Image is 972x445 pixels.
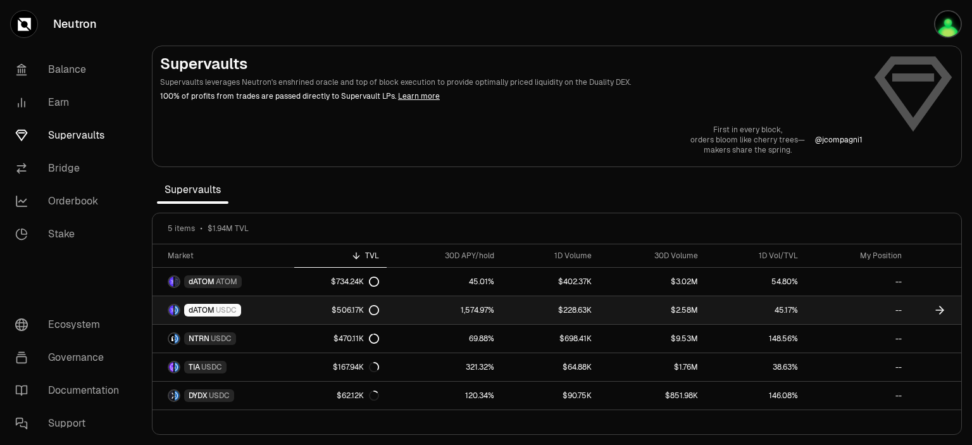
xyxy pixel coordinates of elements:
a: Documentation [5,374,137,407]
a: 45.01% [387,268,502,296]
a: 1,574.97% [387,296,502,324]
span: TIA [189,362,200,372]
p: makers share the spring. [690,145,805,155]
span: 5 items [168,223,195,234]
span: USDC [211,334,232,344]
div: My Position [813,251,902,261]
a: TIA LogoUSDC LogoTIAUSDC [153,353,294,381]
a: $698.41K [502,325,599,353]
a: First in every block,orders bloom like cherry trees—makers share the spring. [690,125,805,155]
span: $1.94M TVL [208,223,249,234]
p: First in every block, [690,125,805,135]
div: 30D Volume [607,251,698,261]
a: Learn more [398,91,440,101]
span: DYDX [189,391,208,401]
span: USDC [201,362,222,372]
img: TIA Logo [169,362,173,372]
img: dATOM Logo [169,277,173,287]
span: dATOM [189,305,215,315]
a: 45.17% [706,296,806,324]
a: $1.76M [599,353,706,381]
a: Ecosystem [5,308,137,341]
a: $506.17K [294,296,387,324]
div: TVL [302,251,379,261]
a: DYDX LogoUSDC LogoDYDXUSDC [153,382,294,410]
span: dATOM [189,277,215,287]
a: 148.56% [706,325,806,353]
a: 69.88% [387,325,502,353]
div: $167.94K [333,362,379,372]
a: Supervaults [5,119,137,152]
img: USDC Logo [175,362,179,372]
a: 146.08% [706,382,806,410]
div: $470.11K [333,334,379,344]
div: Market [168,251,287,261]
a: Earn [5,86,137,119]
a: $228.63K [502,296,599,324]
a: $2.58M [599,296,706,324]
a: $90.75K [502,382,599,410]
div: 30D APY/hold [394,251,494,261]
p: 100% of profits from trades are passed directly to Supervault LPs. [160,91,863,102]
a: $734.24K [294,268,387,296]
a: @jcompagni1 [815,135,863,145]
a: -- [806,268,909,296]
a: $62.12K [294,382,387,410]
div: 1D Vol/TVL [713,251,798,261]
span: USDC [216,305,237,315]
a: Balance [5,53,137,86]
a: 54.80% [706,268,806,296]
h2: Supervaults [160,54,863,74]
a: -- [806,353,909,381]
div: $62.12K [337,391,379,401]
a: Stake [5,218,137,251]
p: Supervaults leverages Neutron's enshrined oracle and top of block execution to provide optimally ... [160,77,863,88]
a: $9.53M [599,325,706,353]
p: orders bloom like cherry trees— [690,135,805,145]
img: USDC Logo [175,305,179,315]
a: $64.88K [502,353,599,381]
a: -- [806,296,909,324]
a: Support [5,407,137,440]
a: 120.34% [387,382,502,410]
a: Orderbook [5,185,137,218]
p: @ jcompagni1 [815,135,863,145]
div: $734.24K [331,277,379,287]
span: USDC [209,391,230,401]
img: USDC Logo [175,334,179,344]
a: 321.32% [387,353,502,381]
div: 1D Volume [509,251,592,261]
a: $851.98K [599,382,706,410]
a: Governance [5,341,137,374]
a: -- [806,382,909,410]
img: dATOM Logo [169,305,173,315]
img: USDC Logo [175,391,179,401]
span: NTRN [189,334,209,344]
a: NTRN LogoUSDC LogoNTRNUSDC [153,325,294,353]
img: Shotmaker [935,11,961,37]
a: $3.02M [599,268,706,296]
a: Bridge [5,152,137,185]
a: -- [806,325,909,353]
a: $402.37K [502,268,599,296]
div: $506.17K [332,305,379,315]
a: $167.94K [294,353,387,381]
span: Supervaults [157,177,228,203]
img: NTRN Logo [169,334,173,344]
a: 38.63% [706,353,806,381]
span: ATOM [216,277,237,287]
a: dATOM LogoUSDC LogodATOMUSDC [153,296,294,324]
a: $470.11K [294,325,387,353]
img: DYDX Logo [169,391,173,401]
a: dATOM LogoATOM LogodATOMATOM [153,268,294,296]
img: ATOM Logo [175,277,179,287]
